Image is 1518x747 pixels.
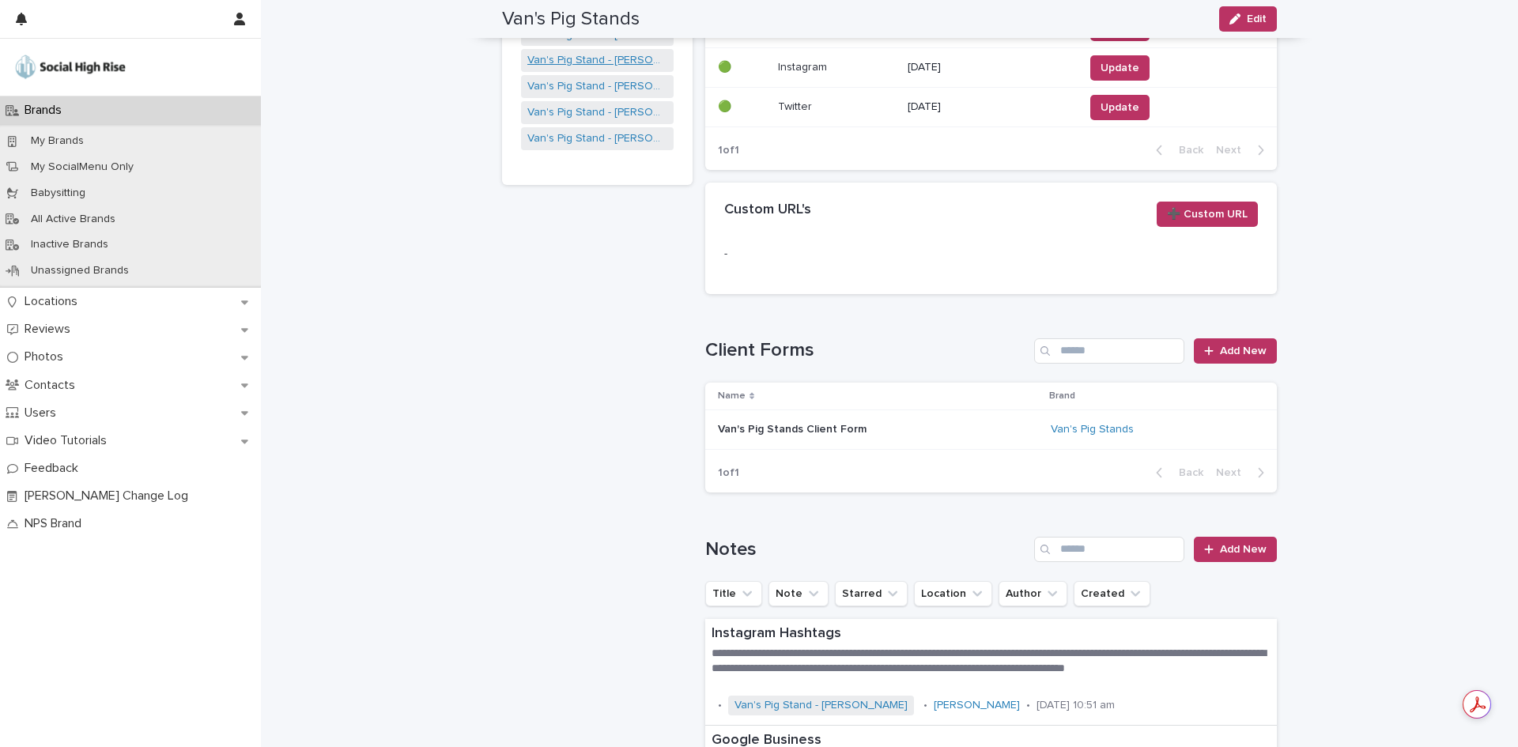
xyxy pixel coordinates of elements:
p: My SocialMenu Only [18,160,146,174]
p: [DATE] 10:51 am [1037,699,1115,712]
img: o5DnuTxEQV6sW9jFYBBf [13,51,128,83]
button: Update [1090,95,1150,120]
p: [PERSON_NAME] Change Log [18,489,201,504]
p: Feedback [18,461,91,476]
input: Search [1034,537,1184,562]
button: Next [1210,466,1277,480]
a: Van's Pig Stand - [PERSON_NAME] [527,130,667,147]
button: Note [768,581,829,606]
a: Van's Pig Stand - [PERSON_NAME] [527,78,667,95]
p: My Brands [18,134,96,148]
p: Instagram [778,58,830,74]
p: • [1026,699,1030,712]
p: Inactive Brands [18,238,121,251]
p: Users [18,406,69,421]
p: 1 of 1 [705,454,752,492]
h2: Van's Pig Stands [502,8,640,31]
p: 🟢 [718,97,734,114]
span: Edit [1247,13,1267,25]
p: • [923,699,927,712]
span: Add New [1220,345,1267,357]
span: Update [1101,60,1139,76]
p: Brand [1049,387,1075,405]
button: ➕ Custom URL [1157,202,1258,227]
p: Locations [18,294,90,309]
h1: Client Forms [705,339,1028,362]
span: ➕ Custom URL [1167,206,1248,222]
button: Edit [1219,6,1277,32]
tr: Van's Pig Stands Client FormVan's Pig Stands Client Form Van's Pig Stands [705,410,1277,450]
h1: Notes [705,538,1028,561]
a: Van's Pig Stand - [PERSON_NAME] [527,104,667,121]
p: Van's Pig Stands Client Form [718,420,870,436]
button: Author [999,581,1067,606]
button: Back [1143,466,1210,480]
button: Update [1090,55,1150,81]
button: Starred [835,581,908,606]
button: Location [914,581,992,606]
p: Contacts [18,378,88,393]
tr: 🟢🟢 InstagramInstagram [DATE]Update [705,48,1277,88]
p: Video Tutorials [18,433,119,448]
button: Back [1143,143,1210,157]
p: Instagram Hashtags [712,625,1271,643]
p: NPS Brand [18,516,94,531]
a: [PERSON_NAME] [934,699,1020,712]
p: [DATE] [908,61,1072,74]
span: Next [1216,145,1251,156]
p: • [718,699,722,712]
span: Update [1101,100,1139,115]
p: Photos [18,349,76,364]
span: Add New [1220,544,1267,555]
p: [DATE] [908,100,1072,114]
p: Unassigned Brands [18,264,142,277]
button: Created [1074,581,1150,606]
span: Back [1169,145,1203,156]
button: Title [705,581,762,606]
a: Van's Pig Stands [1051,423,1134,436]
span: Next [1216,467,1251,478]
span: Back [1169,467,1203,478]
a: Add New [1194,338,1277,364]
p: Twitter [778,97,815,114]
p: 🟢 [718,58,734,74]
p: 1 of 1 [705,131,752,170]
a: Add New [1194,537,1277,562]
h2: Custom URL's [724,202,811,219]
p: Reviews [18,322,83,337]
a: Van's Pig Stand - [PERSON_NAME] [734,699,908,712]
p: Name [718,387,746,405]
p: Brands [18,103,74,118]
tr: 🟢🟢 TwitterTwitter [DATE]Update [705,88,1277,127]
p: Babysitting [18,187,98,200]
p: - [724,246,889,262]
a: Van's Pig Stand - [PERSON_NAME] [527,52,667,69]
p: All Active Brands [18,213,128,226]
input: Search [1034,338,1184,364]
button: Next [1210,143,1277,157]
